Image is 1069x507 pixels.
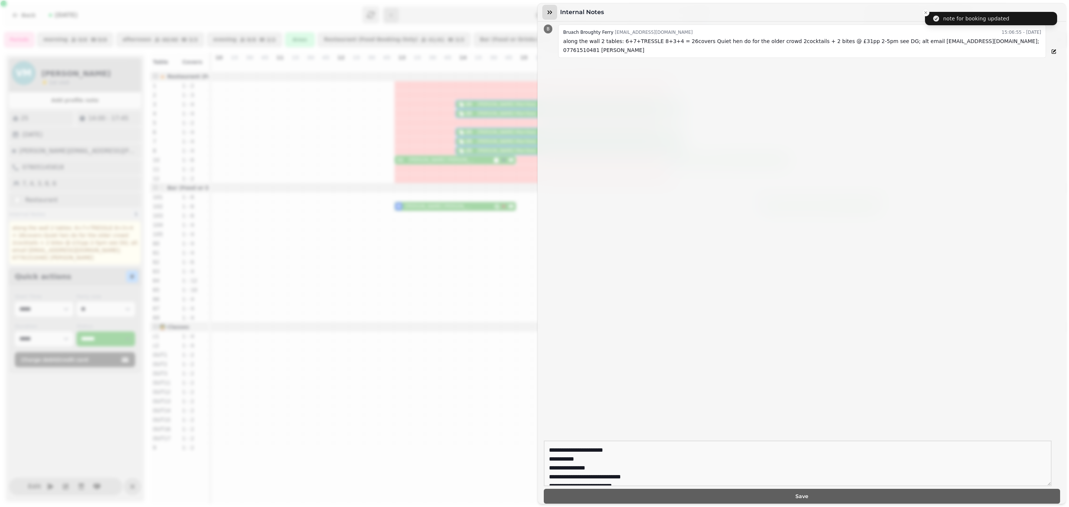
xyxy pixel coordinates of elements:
span: B [547,27,550,31]
div: [EMAIL_ADDRESS][DOMAIN_NAME] [563,28,693,37]
button: Save [544,489,1060,504]
span: Save [550,494,1054,499]
p: along the wall 2 tables: 6+7+TRESSLE 8+3+4 = 26covers Quiet hen do for the older crowd 2cocktails... [563,37,1041,55]
span: Bruach Broughty Ferry [563,30,613,35]
h3: Internal Notes [560,8,607,17]
time: 15:06:55 - [DATE] [1002,28,1041,37]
